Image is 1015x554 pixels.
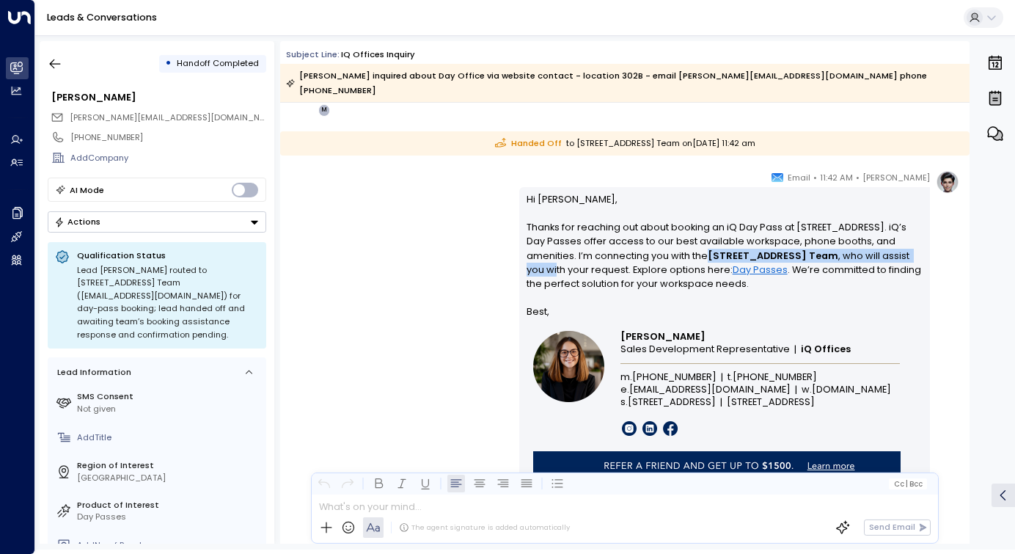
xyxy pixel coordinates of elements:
[48,211,266,233] button: Actions
[318,104,330,116] div: M
[77,249,259,261] p: Qualification Status
[620,331,706,343] span: [PERSON_NAME]
[894,480,923,488] span: Cc Bcc
[788,170,810,185] span: Email
[48,211,266,233] div: Button group with a nested menu
[620,371,632,383] span: m.
[54,216,100,227] div: Actions
[341,48,415,61] div: iQ Offices Inquiry
[77,459,261,472] label: Region of Interest
[812,384,891,396] a: [DOMAIN_NAME]
[820,170,853,185] span: 11:42 AM
[728,371,733,383] span: t.
[733,263,788,277] a: Day Passes
[620,343,790,355] span: Sales Development Representative
[70,112,280,123] span: [PERSON_NAME][EMAIL_ADDRESS][DOMAIN_NAME]
[315,475,333,492] button: Undo
[813,170,817,185] span: •
[77,390,261,403] label: SMS Consent
[632,371,717,383] a: [PHONE_NUMBER]
[794,343,796,356] font: |
[70,183,104,197] div: AI Mode
[286,68,962,98] div: [PERSON_NAME] inquired about Day Office via website contact - location 302B - email [PERSON_NAME]...
[889,478,927,489] button: Cc|Bcc
[906,480,908,488] span: |
[339,475,356,492] button: Redo
[70,112,266,124] span: matt@fulfilledwealth.co
[51,90,265,104] div: [PERSON_NAME]
[802,384,812,396] span: w.
[77,431,261,444] div: AddTitle
[77,264,259,342] div: Lead [PERSON_NAME] routed to [STREET_ADDRESS] Team ([EMAIL_ADDRESS][DOMAIN_NAME]) for day-pass bo...
[77,511,261,523] div: Day Passes
[286,48,340,60] span: Subject Line:
[801,343,851,355] a: iQ Offices
[177,57,259,69] span: Handoff Completed
[495,137,562,150] span: Handed Off
[527,192,923,305] p: Hi [PERSON_NAME], Thanks for reaching out about booking an iQ Day Pass at [STREET_ADDRESS]. iQ’s ...
[527,305,923,318] p: Best,
[795,384,797,396] font: |
[727,396,815,408] span: [STREET_ADDRESS]
[399,522,570,533] div: The agent signature is added automatically
[628,396,716,408] span: [STREET_ADDRESS]
[165,53,172,74] div: •
[280,131,970,156] div: to [STREET_ADDRESS] Team on [DATE] 11:42 am
[862,170,930,185] span: [PERSON_NAME]
[733,371,817,383] a: [PHONE_NUMBER]
[77,472,261,484] div: [GEOGRAPHIC_DATA]
[721,371,723,384] font: |
[708,249,838,262] strong: [STREET_ADDRESS] Team
[629,384,791,396] a: [EMAIL_ADDRESS][DOMAIN_NAME]
[77,539,261,552] div: AddNo. of People
[936,170,959,194] img: profile-logo.png
[720,396,722,409] font: |
[620,384,629,396] span: e.
[856,170,860,185] span: •
[620,396,628,408] span: s.
[47,11,157,23] a: Leads & Conversations
[70,152,265,164] div: AddCompany
[77,499,261,511] label: Product of Interest
[77,403,261,415] div: Not given
[70,131,265,144] div: [PHONE_NUMBER]
[53,366,131,379] div: Lead Information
